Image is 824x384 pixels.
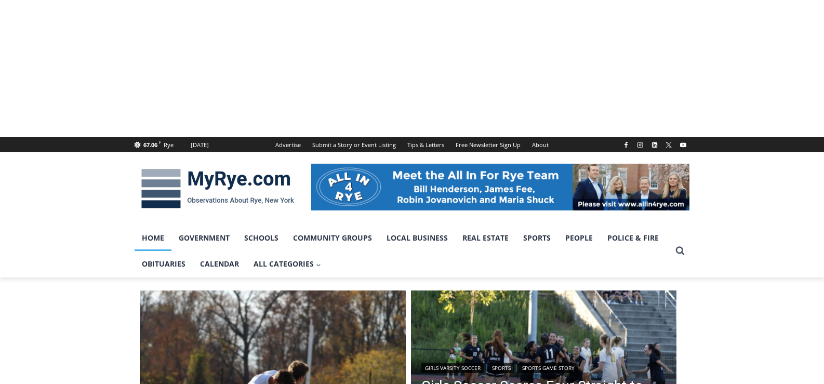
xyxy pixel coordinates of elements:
[135,225,671,277] nav: Primary Navigation
[455,225,516,251] a: Real Estate
[402,137,450,152] a: Tips & Letters
[634,139,646,151] a: Instagram
[519,363,578,373] a: Sports Game Story
[270,137,554,152] nav: Secondary Navigation
[620,139,632,151] a: Facebook
[143,141,157,149] span: 67.06
[677,139,689,151] a: YouTube
[191,140,209,150] div: [DATE]
[488,363,514,373] a: Sports
[421,361,667,373] div: | |
[135,225,171,251] a: Home
[307,137,402,152] a: Submit a Story or Event Listing
[516,225,558,251] a: Sports
[450,137,526,152] a: Free Newsletter Sign Up
[254,258,321,270] span: All Categories
[421,363,484,373] a: Girls Varsity Soccer
[648,139,661,151] a: Linkedin
[270,137,307,152] a: Advertise
[135,162,301,216] img: MyRye.com
[164,140,174,150] div: Rye
[600,225,666,251] a: Police & Fire
[237,225,286,251] a: Schools
[311,164,689,210] img: All in for Rye
[171,225,237,251] a: Government
[558,225,600,251] a: People
[135,251,193,277] a: Obituaries
[246,251,328,277] a: All Categories
[379,225,455,251] a: Local Business
[193,251,246,277] a: Calendar
[159,139,161,145] span: F
[662,139,675,151] a: X
[286,225,379,251] a: Community Groups
[671,242,689,260] button: View Search Form
[526,137,554,152] a: About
